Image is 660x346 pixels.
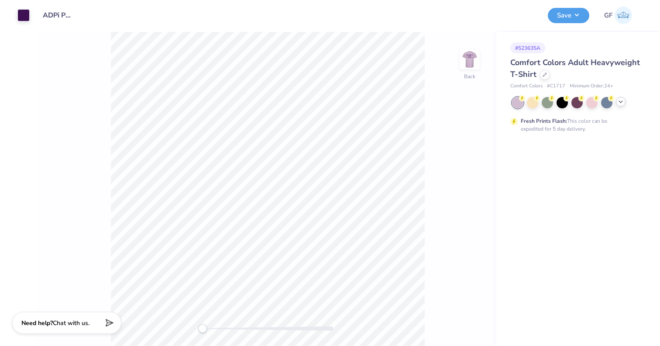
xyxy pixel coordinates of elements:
strong: Fresh Prints Flash: [521,118,567,125]
a: GF [600,7,636,24]
button: Save [548,8,589,23]
img: Back [461,51,478,68]
div: Accessibility label [198,324,207,333]
span: Comfort Colors [510,83,543,90]
div: # 523635A [510,42,545,53]
div: This color can be expedited for 5 day delivery. [521,117,628,133]
span: # C1717 [547,83,565,90]
span: Minimum Order: 24 + [570,83,613,90]
input: Untitled Design [36,7,79,24]
div: Back [464,73,475,80]
strong: Need help? [21,319,53,327]
span: Comfort Colors Adult Heavyweight T-Shirt [510,57,640,80]
span: Chat with us. [53,319,89,327]
span: GF [604,10,612,21]
img: Grant Franey [615,7,632,24]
